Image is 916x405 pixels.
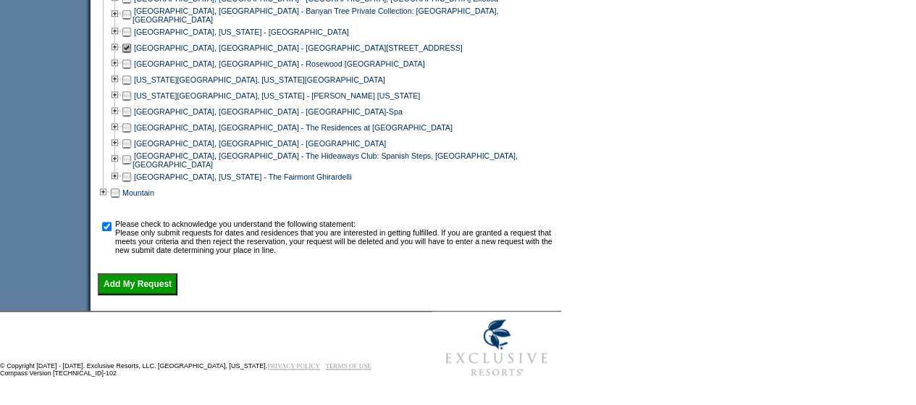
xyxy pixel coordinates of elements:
td: Please check to acknowledge you understand the following statement: Please only submit requests f... [115,220,556,254]
a: [GEOGRAPHIC_DATA], [GEOGRAPHIC_DATA] - The Residences at [GEOGRAPHIC_DATA] [134,123,453,132]
a: [GEOGRAPHIC_DATA], [GEOGRAPHIC_DATA] - [GEOGRAPHIC_DATA] [134,139,386,148]
a: [US_STATE][GEOGRAPHIC_DATA], [US_STATE][GEOGRAPHIC_DATA] [134,75,385,84]
img: Exclusive Resorts [432,312,561,384]
a: Mountain [122,188,154,197]
a: [GEOGRAPHIC_DATA], [US_STATE] - [GEOGRAPHIC_DATA] [134,28,349,36]
a: [GEOGRAPHIC_DATA], [GEOGRAPHIC_DATA] - The Hideaways Club: Spanish Steps, [GEOGRAPHIC_DATA], [GEO... [133,151,518,169]
a: [GEOGRAPHIC_DATA], [GEOGRAPHIC_DATA] - Banyan Tree Private Collection: [GEOGRAPHIC_DATA], [GEOGRA... [133,7,498,24]
a: [US_STATE][GEOGRAPHIC_DATA], [US_STATE] - [PERSON_NAME] [US_STATE] [134,91,420,100]
a: [GEOGRAPHIC_DATA], [US_STATE] - The Fairmont Ghirardelli [134,172,351,181]
a: PRIVACY POLICY [267,362,320,369]
a: TERMS OF USE [326,362,371,369]
a: [GEOGRAPHIC_DATA], [GEOGRAPHIC_DATA] - [GEOGRAPHIC_DATA]-Spa [134,107,403,116]
a: [GEOGRAPHIC_DATA], [GEOGRAPHIC_DATA] - Rosewood [GEOGRAPHIC_DATA] [134,59,424,68]
a: [GEOGRAPHIC_DATA], [GEOGRAPHIC_DATA] - [GEOGRAPHIC_DATA][STREET_ADDRESS] [134,43,463,52]
input: Add My Request [98,273,177,295]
